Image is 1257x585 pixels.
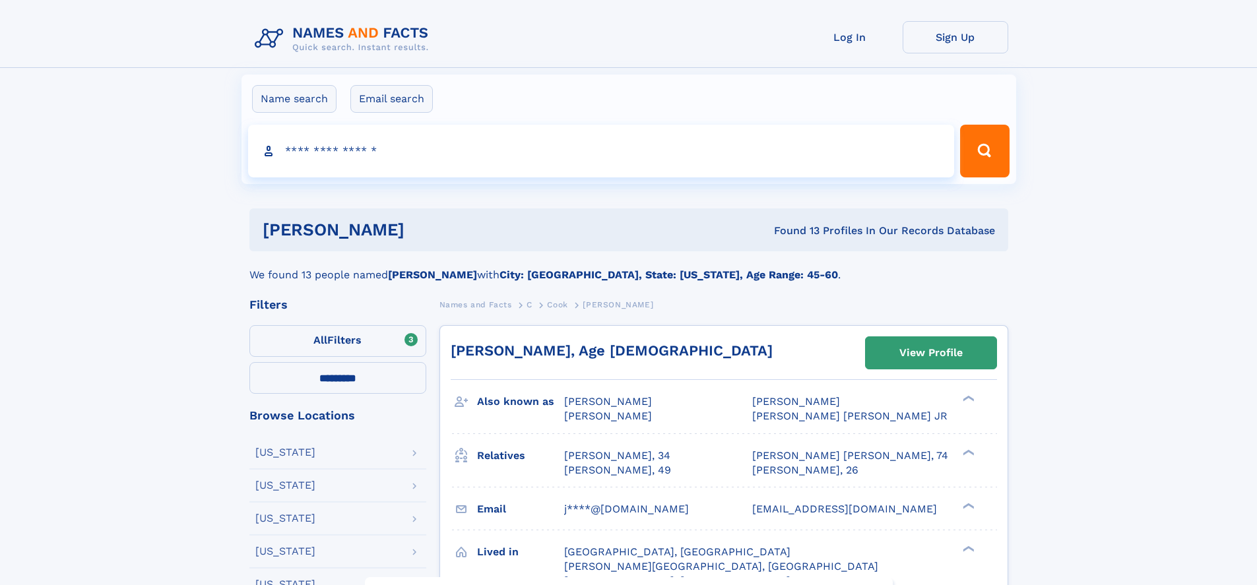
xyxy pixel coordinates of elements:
span: [PERSON_NAME] [564,395,652,408]
span: [PERSON_NAME] [583,300,653,309]
a: View Profile [866,337,996,369]
span: [PERSON_NAME] [PERSON_NAME] JR [752,410,948,422]
a: [PERSON_NAME], 49 [564,463,671,477]
a: C [527,296,532,313]
div: View Profile [899,338,963,368]
span: Cook [547,300,567,309]
div: [US_STATE] [255,546,315,557]
div: ❯ [959,394,975,403]
div: Browse Locations [249,410,426,421]
h3: Email [477,498,564,520]
span: [EMAIL_ADDRESS][DOMAIN_NAME] [752,503,937,515]
span: C [527,300,532,309]
a: [PERSON_NAME], 34 [564,448,670,463]
div: [US_STATE] [255,447,315,458]
span: [GEOGRAPHIC_DATA], [GEOGRAPHIC_DATA] [564,545,790,558]
span: [PERSON_NAME][GEOGRAPHIC_DATA], [GEOGRAPHIC_DATA] [564,560,878,572]
div: ❯ [959,501,975,510]
div: Found 13 Profiles In Our Records Database [589,224,995,238]
div: Filters [249,299,426,311]
h3: Lived in [477,541,564,563]
div: ❯ [959,544,975,553]
img: Logo Names and Facts [249,21,439,57]
button: Search Button [960,125,1009,177]
h1: [PERSON_NAME] [263,222,589,238]
div: We found 13 people named with . [249,251,1008,283]
a: Sign Up [903,21,1008,53]
div: [US_STATE] [255,480,315,491]
a: Cook [547,296,567,313]
h3: Also known as [477,390,564,413]
label: Email search [350,85,433,113]
a: [PERSON_NAME], 26 [752,463,858,477]
span: [PERSON_NAME] [752,395,840,408]
b: City: [GEOGRAPHIC_DATA], State: [US_STATE], Age Range: 45-60 [500,268,838,281]
a: Names and Facts [439,296,512,313]
b: [PERSON_NAME] [388,268,477,281]
a: [PERSON_NAME] [PERSON_NAME], 74 [752,448,948,463]
a: Log In [797,21,903,53]
span: All [313,334,327,346]
a: [PERSON_NAME], Age [DEMOGRAPHIC_DATA] [451,342,773,359]
label: Filters [249,325,426,357]
input: search input [248,125,955,177]
label: Name search [252,85,337,113]
span: [PERSON_NAME] [564,410,652,422]
h3: Relatives [477,445,564,467]
div: ❯ [959,448,975,456]
div: [US_STATE] [255,513,315,524]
